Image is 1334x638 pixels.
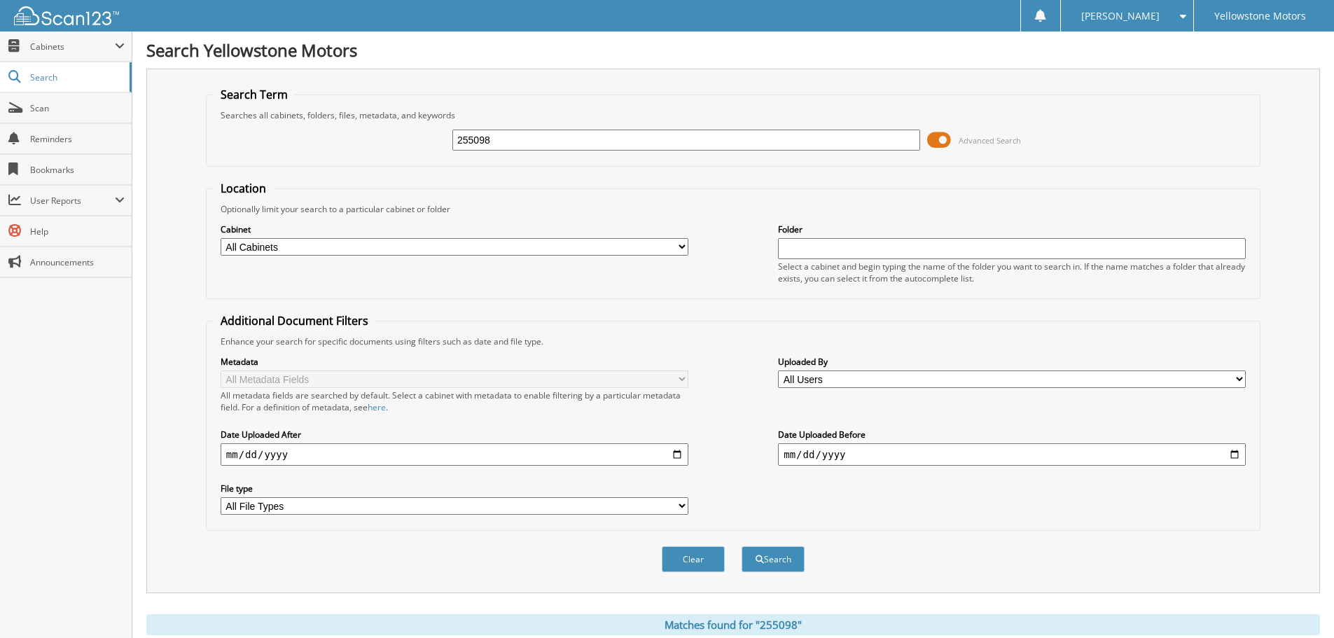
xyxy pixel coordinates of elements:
[30,102,125,114] span: Scan
[662,546,725,572] button: Clear
[214,203,1253,215] div: Optionally limit your search to a particular cabinet or folder
[146,614,1320,635] div: Matches found for "255098"
[30,195,115,207] span: User Reports
[221,443,688,466] input: start
[221,356,688,368] label: Metadata
[221,389,688,413] div: All metadata fields are searched by default. Select a cabinet with metadata to enable filtering b...
[221,223,688,235] label: Cabinet
[778,356,1246,368] label: Uploaded By
[214,109,1253,121] div: Searches all cabinets, folders, files, metadata, and keywords
[146,39,1320,62] h1: Search Yellowstone Motors
[221,483,688,494] label: File type
[30,71,123,83] span: Search
[214,335,1253,347] div: Enhance your search for specific documents using filters such as date and file type.
[30,41,115,53] span: Cabinets
[14,6,119,25] img: scan123-logo-white.svg
[214,87,295,102] legend: Search Term
[959,135,1021,146] span: Advanced Search
[30,226,125,237] span: Help
[221,429,688,441] label: Date Uploaded After
[30,256,125,268] span: Announcements
[214,313,375,328] legend: Additional Document Filters
[214,181,273,196] legend: Location
[368,401,386,413] a: here
[30,133,125,145] span: Reminders
[778,429,1246,441] label: Date Uploaded Before
[742,546,805,572] button: Search
[30,164,125,176] span: Bookmarks
[778,443,1246,466] input: end
[778,261,1246,284] div: Select a cabinet and begin typing the name of the folder you want to search in. If the name match...
[1214,12,1306,20] span: Yellowstone Motors
[1081,12,1160,20] span: [PERSON_NAME]
[778,223,1246,235] label: Folder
